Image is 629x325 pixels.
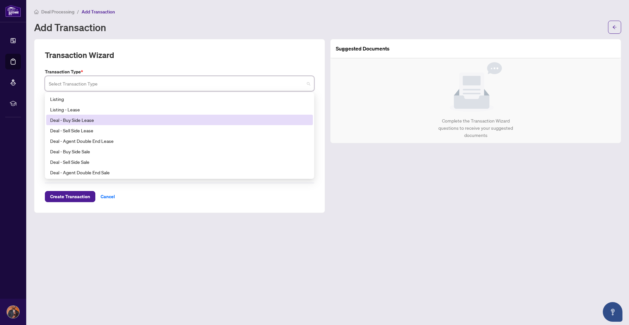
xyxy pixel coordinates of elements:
label: Transaction Type [45,68,314,75]
div: Deal - Buy Side Lease [46,115,313,125]
div: Listing - Lease [50,106,309,113]
img: logo [5,5,21,17]
div: Deal - Agent Double End Sale [46,167,313,178]
button: Cancel [95,191,120,202]
div: Listing [46,94,313,104]
h2: Transaction Wizard [45,50,114,60]
span: Create Transaction [50,191,90,202]
div: Listing [50,95,309,103]
div: Deal - Buy Side Sale [50,148,309,155]
div: Deal - Buy Side Lease [50,116,309,124]
img: Null State Icon [449,62,502,112]
div: Deal - Agent Double End Lease [46,136,313,146]
div: Deal - Buy Side Sale [46,146,313,157]
img: Profile Icon [7,306,19,318]
button: Open asap [603,302,622,322]
div: Deal - Agent Double End Lease [50,137,309,144]
h1: Add Transaction [34,22,106,32]
div: Deal - Sell Side Lease [46,125,313,136]
div: Deal - Sell Side Lease [50,127,309,134]
button: Create Transaction [45,191,95,202]
span: arrow-left [612,25,617,29]
div: Deal - Sell Side Sale [46,157,313,167]
div: Complete the Transaction Wizard questions to receive your suggested documents [431,117,520,139]
div: Deal - Sell Side Sale [50,158,309,165]
div: Deal - Agent Double End Sale [50,169,309,176]
li: / [77,8,79,15]
div: Listing - Lease [46,104,313,115]
span: Cancel [101,191,115,202]
span: home [34,10,39,14]
span: Deal Processing [41,9,74,15]
span: Add Transaction [82,9,115,15]
article: Suggested Documents [336,45,390,53]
